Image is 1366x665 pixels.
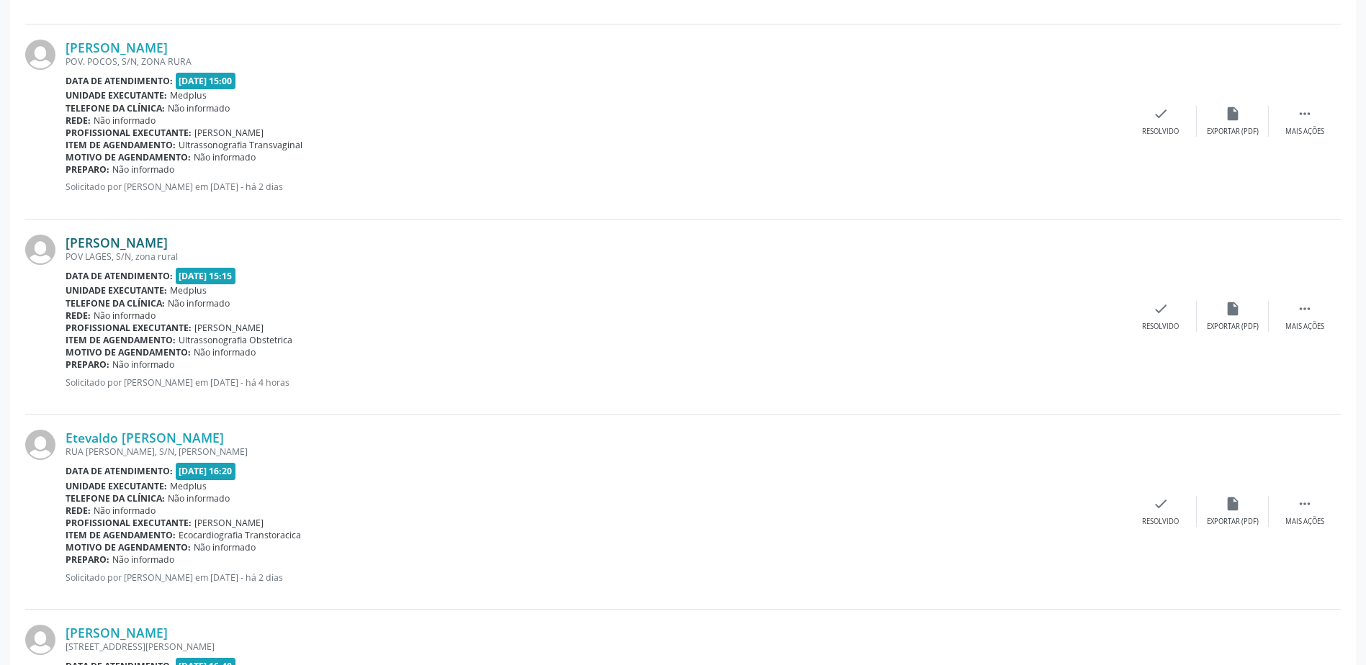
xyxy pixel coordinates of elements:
[66,297,165,309] b: Telefone da clínica:
[1225,496,1241,512] i: insert_drive_file
[168,492,230,505] span: Não informado
[66,445,1125,458] div: RUA [PERSON_NAME], S/N, [PERSON_NAME]
[66,465,173,477] b: Data de atendimento:
[66,309,91,322] b: Rede:
[1297,496,1313,512] i: 
[194,322,264,334] span: [PERSON_NAME]
[1225,106,1241,122] i: insert_drive_file
[66,102,165,114] b: Telefone da clínica:
[1207,127,1259,137] div: Exportar (PDF)
[194,346,256,358] span: Não informado
[194,517,264,529] span: [PERSON_NAME]
[25,235,55,265] img: img
[170,89,207,101] span: Medplus
[66,541,191,553] b: Motivo de agendamento:
[66,55,1125,68] div: POV. POCOS, S/N, ZONA RURA
[1285,517,1324,527] div: Mais ações
[66,235,168,250] a: [PERSON_NAME]
[66,430,224,445] a: Etevaldo [PERSON_NAME]
[66,641,1125,653] div: [STREET_ADDRESS][PERSON_NAME]
[25,40,55,70] img: img
[66,250,1125,263] div: POV LAGES, S/N, zona rural
[66,505,91,517] b: Rede:
[170,480,207,492] span: Medplus
[179,529,301,541] span: Ecocardiografia Transtoracica
[66,346,191,358] b: Motivo de agendamento:
[66,163,109,176] b: Preparo:
[66,40,168,55] a: [PERSON_NAME]
[1207,517,1259,527] div: Exportar (PDF)
[94,505,156,517] span: Não informado
[168,297,230,309] span: Não informado
[66,151,191,163] b: Motivo de agendamento:
[112,553,174,566] span: Não informado
[66,529,176,541] b: Item de agendamento:
[1142,322,1179,332] div: Resolvido
[194,541,256,553] span: Não informado
[66,270,173,282] b: Data de atendimento:
[1153,106,1169,122] i: check
[1285,322,1324,332] div: Mais ações
[179,334,292,346] span: Ultrassonografia Obstetrica
[66,181,1125,193] p: Solicitado por [PERSON_NAME] em [DATE] - há 2 dias
[170,284,207,297] span: Medplus
[194,151,256,163] span: Não informado
[66,89,167,101] b: Unidade executante:
[1142,127,1179,137] div: Resolvido
[179,139,302,151] span: Ultrassonografia Transvaginal
[1297,106,1313,122] i: 
[66,139,176,151] b: Item de agendamento:
[94,114,156,127] span: Não informado
[1153,496,1169,512] i: check
[176,463,236,479] span: [DATE] 16:20
[1142,517,1179,527] div: Resolvido
[66,284,167,297] b: Unidade executante:
[66,492,165,505] b: Telefone da clínica:
[66,127,192,139] b: Profissional executante:
[66,322,192,334] b: Profissional executante:
[66,376,1125,389] p: Solicitado por [PERSON_NAME] em [DATE] - há 4 horas
[1297,301,1313,317] i: 
[176,268,236,284] span: [DATE] 15:15
[1285,127,1324,137] div: Mais ações
[112,163,174,176] span: Não informado
[66,358,109,371] b: Preparo:
[66,571,1125,584] p: Solicitado por [PERSON_NAME] em [DATE] - há 2 dias
[66,553,109,566] b: Preparo:
[112,358,174,371] span: Não informado
[1225,301,1241,317] i: insert_drive_file
[66,114,91,127] b: Rede:
[66,480,167,492] b: Unidade executante:
[66,75,173,87] b: Data de atendimento:
[66,625,168,641] a: [PERSON_NAME]
[66,334,176,346] b: Item de agendamento:
[1207,322,1259,332] div: Exportar (PDF)
[25,430,55,460] img: img
[194,127,264,139] span: [PERSON_NAME]
[94,309,156,322] span: Não informado
[168,102,230,114] span: Não informado
[66,517,192,529] b: Profissional executante:
[1153,301,1169,317] i: check
[176,73,236,89] span: [DATE] 15:00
